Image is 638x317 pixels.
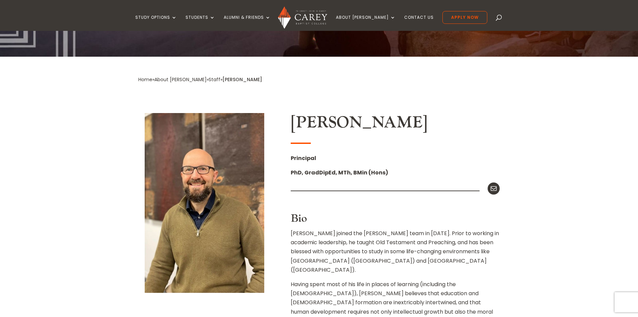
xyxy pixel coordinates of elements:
[145,113,264,293] img: Paul Jones_Jul2025 (533x800)
[224,15,271,31] a: Alumni & Friends
[336,15,396,31] a: About [PERSON_NAME]
[291,154,316,162] strong: Principal
[291,212,500,228] h3: Bio
[442,11,487,24] a: Apply Now
[278,6,327,29] img: Carey Baptist College
[291,229,500,280] p: [PERSON_NAME] joined the [PERSON_NAME] team in [DATE]. Prior to working in academic leadership, h...
[138,76,152,83] a: Home
[154,76,207,83] a: About [PERSON_NAME]
[222,75,262,84] div: [PERSON_NAME]
[404,15,434,31] a: Contact Us
[138,75,222,84] div: » » »
[209,76,220,83] a: Staff
[291,113,500,136] h2: [PERSON_NAME]
[135,15,177,31] a: Study Options
[291,169,388,176] strong: PhD, GradDipEd, MTh, BMin (Hons)
[186,15,215,31] a: Students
